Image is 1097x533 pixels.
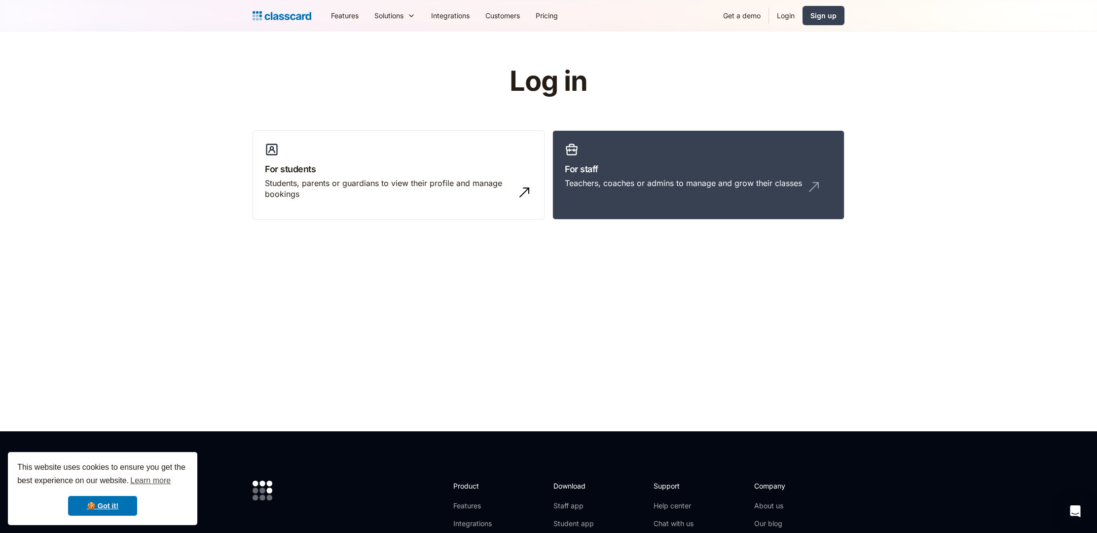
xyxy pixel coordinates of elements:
[253,9,311,23] a: Logo
[715,4,768,27] a: Get a demo
[552,130,844,220] a: For staffTeachers, coaches or admins to manage and grow their classes
[453,519,506,529] a: Integrations
[654,519,694,529] a: Chat with us
[803,6,844,25] a: Sign up
[553,519,594,529] a: Student app
[565,178,802,189] div: Teachers, coaches or admins to manage and grow their classes
[477,4,528,27] a: Customers
[810,10,837,21] div: Sign up
[453,481,506,491] h2: Product
[366,4,423,27] div: Solutions
[528,4,566,27] a: Pricing
[754,501,820,511] a: About us
[754,481,820,491] h2: Company
[565,162,832,176] h3: For staff
[8,452,197,525] div: cookieconsent
[253,130,545,220] a: For studentsStudents, parents or guardians to view their profile and manage bookings
[654,501,694,511] a: Help center
[265,178,512,200] div: Students, parents or guardians to view their profile and manage bookings
[68,496,137,516] a: dismiss cookie message
[769,4,803,27] a: Login
[553,481,594,491] h2: Download
[754,519,820,529] a: Our blog
[1063,499,1087,523] div: Open Intercom Messenger
[392,66,705,97] h1: Log in
[453,501,506,511] a: Features
[423,4,477,27] a: Integrations
[129,473,172,488] a: learn more about cookies
[323,4,366,27] a: Features
[654,481,694,491] h2: Support
[553,501,594,511] a: Staff app
[265,162,532,176] h3: For students
[17,461,188,488] span: This website uses cookies to ensure you get the best experience on our website.
[374,10,403,21] div: Solutions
